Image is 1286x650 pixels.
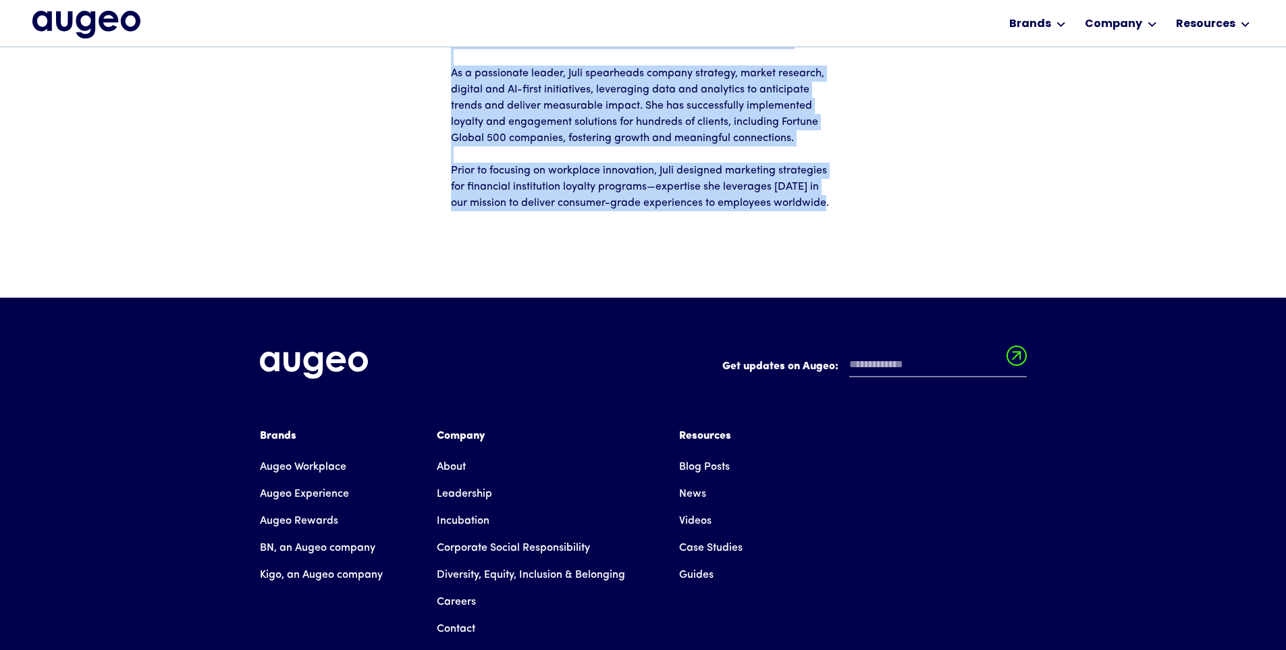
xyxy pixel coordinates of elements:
img: Augeo's full logo in white. [260,352,368,379]
a: News [679,481,706,508]
a: home [32,11,140,38]
a: Incubation [437,508,489,535]
label: Get updates on Augeo: [722,358,838,375]
a: Contact [437,616,475,643]
a: Corporate Social Responsibility [437,535,590,562]
img: Augeo's full logo in midnight blue. [32,11,140,38]
a: BN, an Augeo company [260,535,375,562]
input: Submit [1007,346,1027,374]
p: ‍ [451,49,836,65]
a: Guides [679,562,714,589]
div: Resources [1176,16,1235,32]
a: Leadership [437,481,492,508]
form: Email Form [722,352,1027,384]
div: Company [437,428,625,444]
div: Brands [260,428,383,444]
p: Prior to focusing on workplace innovation, Juli designed marketing strategies for financial insti... [451,163,836,211]
a: Blog Posts [679,454,730,481]
a: Videos [679,508,712,535]
div: Resources [679,428,743,444]
a: Careers [437,589,476,616]
a: Augeo Experience [260,481,349,508]
p: ‍ [451,146,836,163]
a: Case Studies [679,535,743,562]
a: About [437,454,466,481]
a: Diversity, Equity, Inclusion & Belonging [437,562,625,589]
p: As a passionate leader, Juli spearheads company strategy, market research, digital and AI-first i... [451,65,836,146]
a: Augeo Workplace [260,454,346,481]
div: Company [1085,16,1142,32]
a: Kigo, an Augeo company [260,562,383,589]
div: Brands [1009,16,1051,32]
a: Augeo Rewards [260,508,338,535]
